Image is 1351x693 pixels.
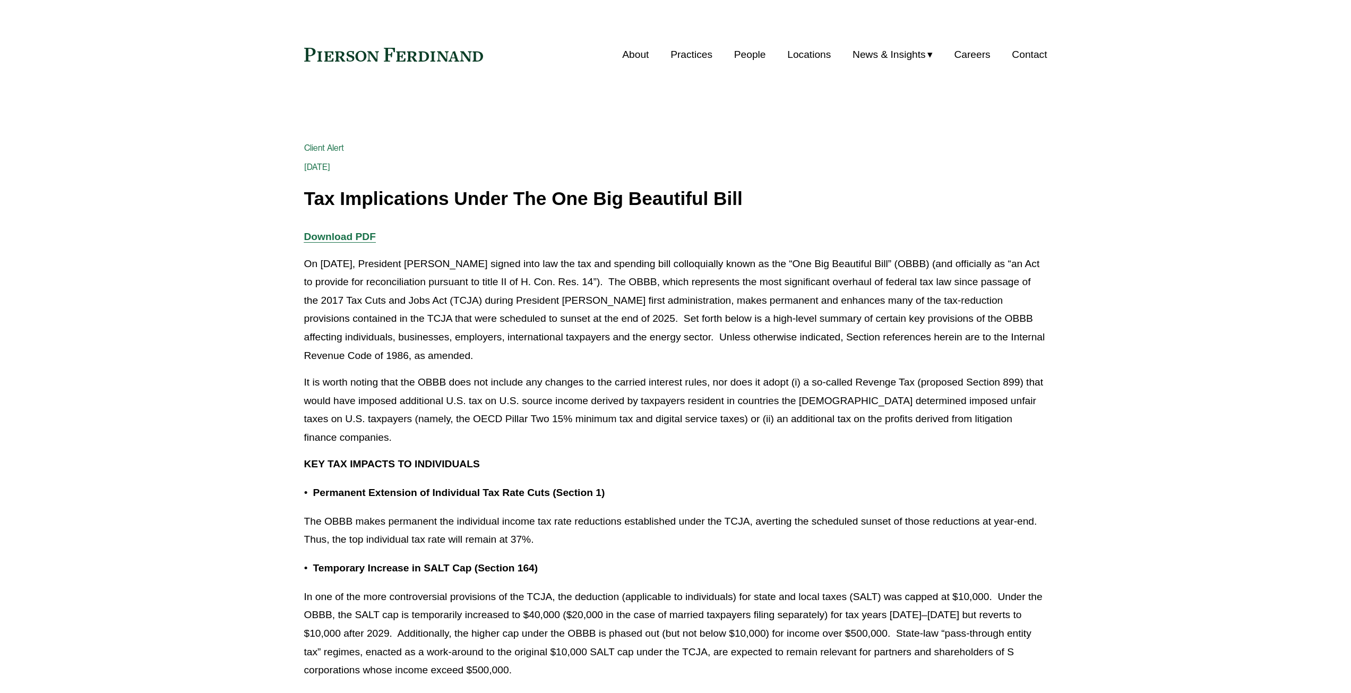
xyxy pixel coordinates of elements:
a: People [734,45,766,65]
a: Contact [1012,45,1047,65]
p: In one of the more controversial provisions of the TCJA, the deduction (applicable to individuals... [304,588,1047,680]
a: folder dropdown [853,45,933,65]
a: Client Alert [304,143,345,153]
span: [DATE] [304,162,331,172]
p: It is worth noting that the OBBB does not include any changes to the carried interest rules, nor ... [304,373,1047,447]
a: Download PDF [304,231,376,242]
strong: Permanent Extension of Individual Tax Rate Cuts (Section 1) [313,487,605,498]
strong: KEY TAX IMPACTS TO INDIVIDUALS [304,458,480,469]
span: News & Insights [853,46,926,64]
p: On [DATE], President [PERSON_NAME] signed into law the tax and spending bill colloquially known a... [304,255,1047,365]
h1: Tax Implications Under The One Big Beautiful Bill [304,189,1047,209]
a: Locations [787,45,831,65]
a: Careers [954,45,990,65]
a: About [622,45,649,65]
strong: Temporary Increase in SALT Cap (Section 164) [313,562,538,574]
p: The OBBB makes permanent the individual income tax rate reductions established under the TCJA, av... [304,512,1047,549]
a: Practices [670,45,712,65]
